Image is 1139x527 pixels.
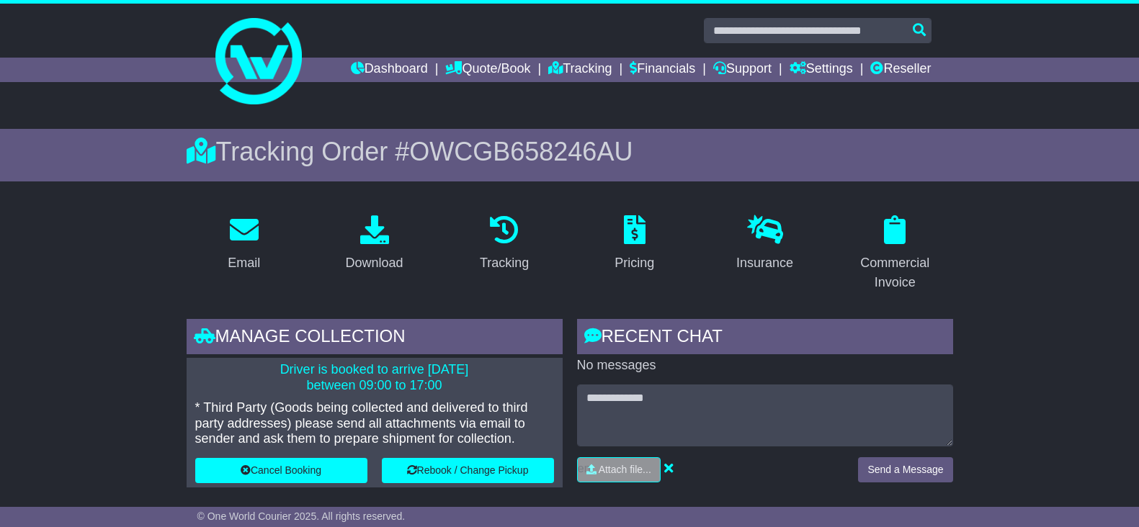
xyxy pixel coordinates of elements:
[445,58,530,82] a: Quote/Book
[858,457,952,482] button: Send a Message
[548,58,612,82] a: Tracking
[382,458,554,483] button: Rebook / Change Pickup
[197,510,406,522] span: © One World Courier 2025. All rights reserved.
[470,210,538,278] a: Tracking
[409,137,633,166] span: OWCGB658246AU
[605,210,664,278] a: Pricing
[351,58,428,82] a: Dashboard
[713,58,772,82] a: Support
[736,253,793,273] div: Insurance
[630,58,695,82] a: Financials
[577,358,953,374] p: No messages
[195,458,367,483] button: Cancel Booking
[870,58,931,82] a: Reseller
[187,136,953,167] div: Tracking Order #
[837,210,953,297] a: Commercial Invoice
[195,362,554,393] p: Driver is booked to arrive [DATE] between 09:00 to 17:00
[228,253,260,273] div: Email
[195,400,554,447] p: * Third Party (Goods being collected and delivered to third party addresses) please send all atta...
[847,253,944,292] div: Commercial Invoice
[790,58,853,82] a: Settings
[218,210,269,278] a: Email
[727,210,803,278] a: Insurance
[345,253,403,273] div: Download
[615,253,654,273] div: Pricing
[480,253,529,273] div: Tracking
[577,319,953,358] div: RECENT CHAT
[336,210,412,278] a: Download
[187,319,563,358] div: Manage collection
